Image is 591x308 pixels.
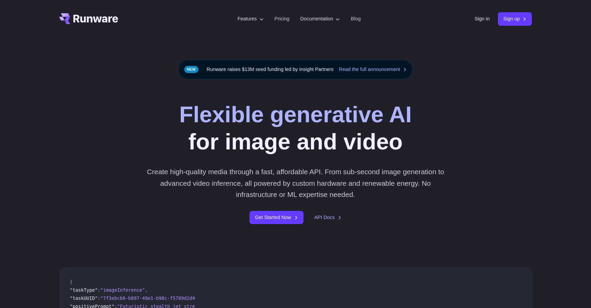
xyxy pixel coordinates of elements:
a: Sign in [475,15,490,23]
span: "imageInference" [101,287,145,293]
span: : [98,295,100,301]
h1: for image and video [179,101,412,155]
a: Sign up [498,12,532,25]
span: { [70,279,73,285]
span: : [98,287,100,293]
a: Blog [351,15,361,23]
span: "7f3ebcb6-b897-49e1-b98c-f5789d2d40d7" [101,295,206,301]
strong: Flexible generative AI [179,102,412,127]
a: Read the full announcement [339,66,407,73]
label: Features [238,15,264,23]
div: Runware raises $13M seed funding led by Insight Partners [178,60,413,79]
label: Documentation [300,15,340,23]
a: Pricing [275,15,290,23]
a: API Docs [314,214,342,221]
p: Create high-quality media through a fast, affordable API. From sub-second image generation to adv... [144,166,447,200]
span: "taskType" [70,287,98,293]
span: , [145,287,147,293]
a: Go to / [59,13,118,24]
span: "taskUUID" [70,295,98,301]
a: Get Started Now [249,211,303,224]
